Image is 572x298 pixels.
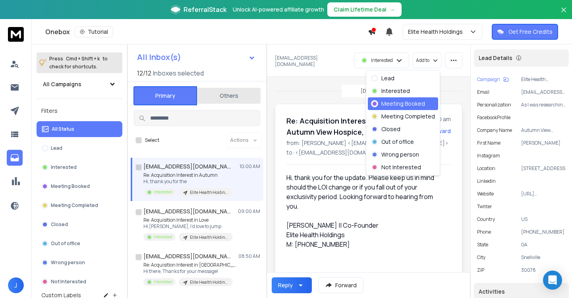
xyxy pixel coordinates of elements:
p: US [521,216,566,223]
p: 10:00 AM [240,163,260,170]
div: Reply [278,281,293,289]
p: [PHONE_NUMBER] [521,229,566,235]
p: Closed [381,125,400,133]
button: Others [197,87,261,104]
p: Re: Acquisition Interest in [GEOGRAPHIC_DATA] [143,262,239,268]
span: 12 / 12 [137,68,151,78]
div: Onebox [45,26,368,37]
h1: All Inbox(s) [137,53,181,61]
p: Meeting Booked [381,100,425,108]
h1: All Campaigns [43,80,81,88]
p: City [477,254,485,261]
p: Meeting Booked [51,183,90,190]
p: Elite Health Holdings - Home Care [521,76,566,83]
p: FacebookProfile [477,114,510,121]
p: Twitter [477,203,492,210]
p: Autumn View Hospice, LLC [521,127,566,134]
p: Press to check for shortcuts. [49,55,108,71]
p: Meeting Completed [381,112,435,120]
p: Hi [PERSON_NAME], I’d love to jump [143,223,233,230]
h3: Filters [37,105,122,116]
div: M: [PHONE_NUMBER] [286,240,444,249]
p: Interested [381,87,410,95]
p: Not Interested [381,163,421,171]
p: 09:00 AM [238,208,260,215]
p: All Status [52,126,74,132]
p: to: <[EMAIL_ADDRESS][DOMAIN_NAME]> [286,149,451,157]
p: First Name [477,140,500,146]
button: Primary [133,86,197,105]
button: Claim Lifetime Deal [327,2,402,17]
p: location [477,165,495,172]
p: Interested [154,279,172,285]
button: Tutorial [75,26,113,37]
span: J [8,277,24,293]
p: Interested [154,189,172,195]
p: Company Name [477,127,512,134]
div: Open Intercom Messenger [543,271,562,290]
span: ReferralStack [184,5,226,14]
h1: [EMAIL_ADDRESS][DOMAIN_NAME] [143,207,231,215]
p: Unlock AI-powered affiliate growth [233,6,324,14]
p: Add to [416,57,429,64]
p: Interested [51,164,77,170]
p: [DATE] [361,88,377,94]
p: Elite Health Holdings [408,28,466,36]
p: Wrong person [51,259,85,266]
p: Elite Health Holdings - Home Care [190,190,228,195]
p: Lead [51,145,62,151]
h1: Re: Acquisition Interest in Autumn View Hospice, LLC [286,115,399,137]
p: linkedin [477,178,496,184]
p: Phone [477,229,491,235]
p: Hi there, Thanks for your message! [143,268,239,275]
p: Out of office [51,240,80,247]
p: Not Interested [51,279,86,285]
p: 30078 [521,267,566,273]
div: [PERSON_NAME] || Co-Founder [286,221,444,230]
p: Interested [371,57,393,64]
label: Select [145,137,159,143]
p: State [477,242,488,248]
div: Hi, thank you for the update. Please keep us in mind should the LOI change or if you fall out of ... [286,173,444,211]
p: Re: Acquisition Interest in Love [143,217,233,223]
h3: Inboxes selected [153,68,204,78]
button: Forward [318,277,363,293]
p: Lead Details [479,54,512,62]
p: 08:50 AM [238,253,260,259]
p: GA [521,242,566,248]
p: Re: Acquisition Interest in Autumn [143,172,233,178]
p: [STREET_ADDRESS] [521,165,566,172]
p: [PERSON_NAME] [521,140,566,146]
p: Campaign [477,76,500,83]
h1: [EMAIL_ADDRESS][DOMAIN_NAME] [143,163,231,170]
p: Wrong person [381,151,419,159]
p: Elite Health Holdings - Home Care [190,279,228,285]
p: Country [477,216,495,223]
span: Cmd + Shift + k [65,54,101,63]
h1: [EMAIL_ADDRESS][DOMAIN_NAME] [143,252,231,260]
p: Email [477,89,489,95]
p: [EMAIL_ADDRESS][DOMAIN_NAME] [275,55,349,68]
p: Personalization [477,102,511,108]
p: Elite Health Holdings - Home Care [190,234,228,240]
button: Close banner [558,5,569,24]
p: [EMAIL_ADDRESS][DOMAIN_NAME] [521,89,566,95]
p: Meeting Completed [51,202,98,209]
p: Snellville [521,254,566,261]
p: website [477,191,494,197]
p: Interested [154,234,172,240]
span: → [390,6,395,14]
p: from: [PERSON_NAME] <[EMAIL_ADDRESS][DOMAIN_NAME]> [286,139,451,147]
p: Instagram [477,153,500,159]
p: As I was researching Autumn View Hospice, I was impressed by your established hospice care servic... [521,102,566,108]
p: Out of office [381,138,414,146]
p: Hi, thank you for the [143,178,233,185]
p: [URL][DOMAIN_NAME] [521,191,566,197]
div: Elite Health Holdings [286,230,444,240]
p: Get Free Credits [508,28,553,36]
p: Lead [381,74,394,82]
p: Closed [51,221,68,228]
p: ZIP [477,267,484,273]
